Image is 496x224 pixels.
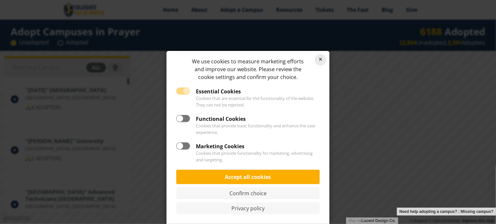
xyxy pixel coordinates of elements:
[176,115,246,123] label: Functional Cookies
[346,217,398,224] div: Map by
[176,95,320,108] p: Cookies that are essential for the functionality of the website. They can not be rejected.
[361,218,396,223] a: Lucent Design Co.
[176,150,320,163] p: Cookies that provide functionality for marketing, advertising and targeting.
[400,208,457,216] a: Need help adopting a campus?
[176,88,241,95] label: Essential Cookies
[461,208,494,216] a: Missing campus?
[397,208,496,216] div: |
[176,142,244,150] label: Marketing Cookies
[176,123,320,136] p: Cookies that provide basic functionality and enhance the user experience.
[176,170,320,184] a: Accept all cookies
[315,54,326,66] a: Reject cookies
[176,202,320,214] a: Privacy policy
[176,187,320,199] a: Confirm choice
[176,57,320,81] div: We use cookies to measure marketing efforts and improve our website. Please review the cookie set...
